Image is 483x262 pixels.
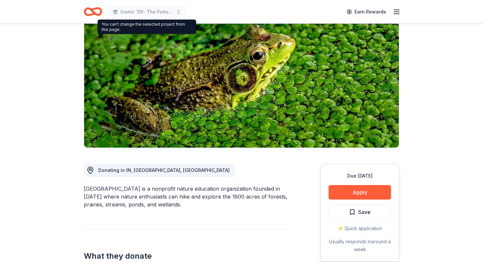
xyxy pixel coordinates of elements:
div: Due [DATE] [329,172,391,180]
button: Iconic '26- The Fortune Academy Presents the Roaring 20's [107,5,186,18]
div: You can't change the selected project from this page. [98,20,196,34]
div: ⚡️ Quick application [329,225,391,232]
a: Earn Rewards [343,6,390,18]
h2: What they donate [84,251,289,261]
span: Save [358,208,371,216]
img: Image for Cincinnati Nature Center [84,22,399,148]
div: Usually responds in around a week [329,238,391,253]
button: Apply [329,185,391,200]
div: [GEOGRAPHIC_DATA] is a nonprofit nature education organization founded in [DATE] where nature ent... [84,185,289,208]
a: Home [84,4,102,19]
button: Save [329,205,391,219]
span: Iconic '26- The Fortune Academy Presents the Roaring 20's [121,8,173,16]
span: Donating in IN, [GEOGRAPHIC_DATA], [GEOGRAPHIC_DATA] [98,167,230,173]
